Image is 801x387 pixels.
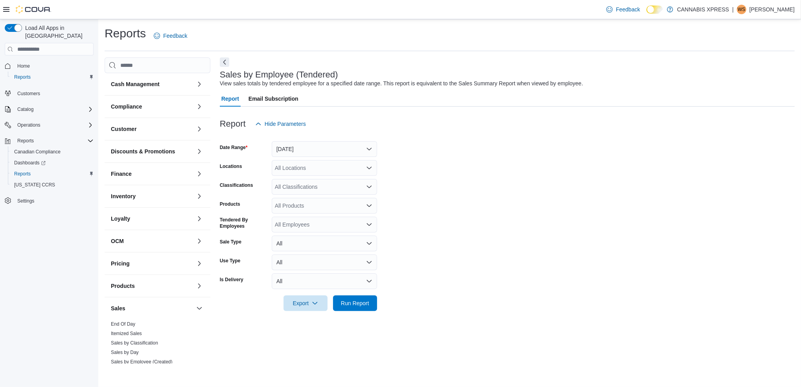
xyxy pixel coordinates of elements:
button: Open list of options [366,184,372,190]
span: Dashboards [14,160,46,166]
h3: Loyalty [111,215,130,223]
button: Customer [111,125,193,133]
button: Loyalty [195,214,204,223]
input: Dark Mode [646,6,663,14]
span: Catalog [14,105,94,114]
button: Inventory [195,192,204,201]
button: Export [284,295,328,311]
span: Email Subscription [249,91,298,107]
h3: Customer [111,125,136,133]
h3: Pricing [111,260,129,267]
button: Customer [195,124,204,134]
span: Settings [17,198,34,204]
button: OCM [195,236,204,246]
h1: Reports [105,26,146,41]
a: Canadian Compliance [11,147,64,157]
button: Products [195,281,204,291]
h3: Report [220,119,246,129]
span: Reports [11,169,94,179]
span: Reports [17,138,34,144]
h3: Inventory [111,192,136,200]
span: Export [288,295,323,311]
h3: Discounts & Promotions [111,147,175,155]
button: Reports [8,72,97,83]
button: [DATE] [272,141,377,157]
span: Reports [11,72,94,82]
span: Canadian Compliance [14,149,61,155]
p: [PERSON_NAME] [749,5,795,14]
h3: Compliance [111,103,142,111]
button: Open list of options [366,165,372,171]
button: Canadian Compliance [8,146,97,157]
button: Catalog [14,105,37,114]
button: Finance [111,170,193,178]
label: Is Delivery [220,276,243,283]
a: Feedback [151,28,190,44]
span: Customers [17,90,40,97]
span: Washington CCRS [11,180,94,190]
span: [US_STATE] CCRS [14,182,55,188]
span: Run Report [341,299,369,307]
span: Itemized Sales [111,330,142,337]
button: Discounts & Promotions [195,147,204,156]
label: Classifications [220,182,253,188]
span: Sales by Day [111,349,139,356]
a: End Of Day [111,321,135,327]
button: Home [2,60,97,72]
span: Reports [14,136,94,146]
a: Home [14,61,33,71]
h3: Finance [111,170,132,178]
h3: Cash Management [111,80,160,88]
button: All [272,254,377,270]
button: Catalog [2,104,97,115]
span: Catalog [17,106,33,112]
button: Products [111,282,193,290]
button: Inventory [111,192,193,200]
label: Sale Type [220,239,241,245]
h3: Sales by Employee (Tendered) [220,70,338,79]
button: Reports [14,136,37,146]
span: Operations [17,122,41,128]
a: Reports [11,169,34,179]
span: Feedback [163,32,187,40]
button: Sales [111,304,193,312]
a: Sales by Employee (Created) [111,359,173,365]
label: Date Range [220,144,248,151]
button: Operations [2,120,97,131]
button: Cash Management [195,79,204,89]
span: Sales by Classification [111,340,158,346]
span: Settings [14,196,94,206]
span: WS [738,5,745,14]
span: Home [14,61,94,71]
p: | [732,5,734,14]
button: All [272,273,377,289]
h3: OCM [111,237,124,245]
button: Run Report [333,295,377,311]
a: Itemized Sales [111,331,142,336]
div: Wolfgang Schuster [737,5,746,14]
nav: Complex example [5,57,94,227]
label: Locations [220,163,242,170]
button: Reports [2,135,97,146]
a: Feedback [603,2,643,17]
span: Customers [14,88,94,98]
button: Hide Parameters [252,116,309,132]
label: Products [220,201,240,207]
p: CANNABIS XPRESS [677,5,729,14]
button: Reports [8,168,97,179]
button: Open list of options [366,203,372,209]
span: Feedback [616,6,640,13]
span: Reports [14,74,31,80]
span: Dashboards [11,158,94,168]
span: Load All Apps in [GEOGRAPHIC_DATA] [22,24,94,40]
button: Discounts & Promotions [111,147,193,155]
a: Customers [14,89,43,98]
button: Next [220,57,229,67]
a: [US_STATE] CCRS [11,180,58,190]
label: Use Type [220,258,240,264]
button: Compliance [195,102,204,111]
span: Hide Parameters [265,120,306,128]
